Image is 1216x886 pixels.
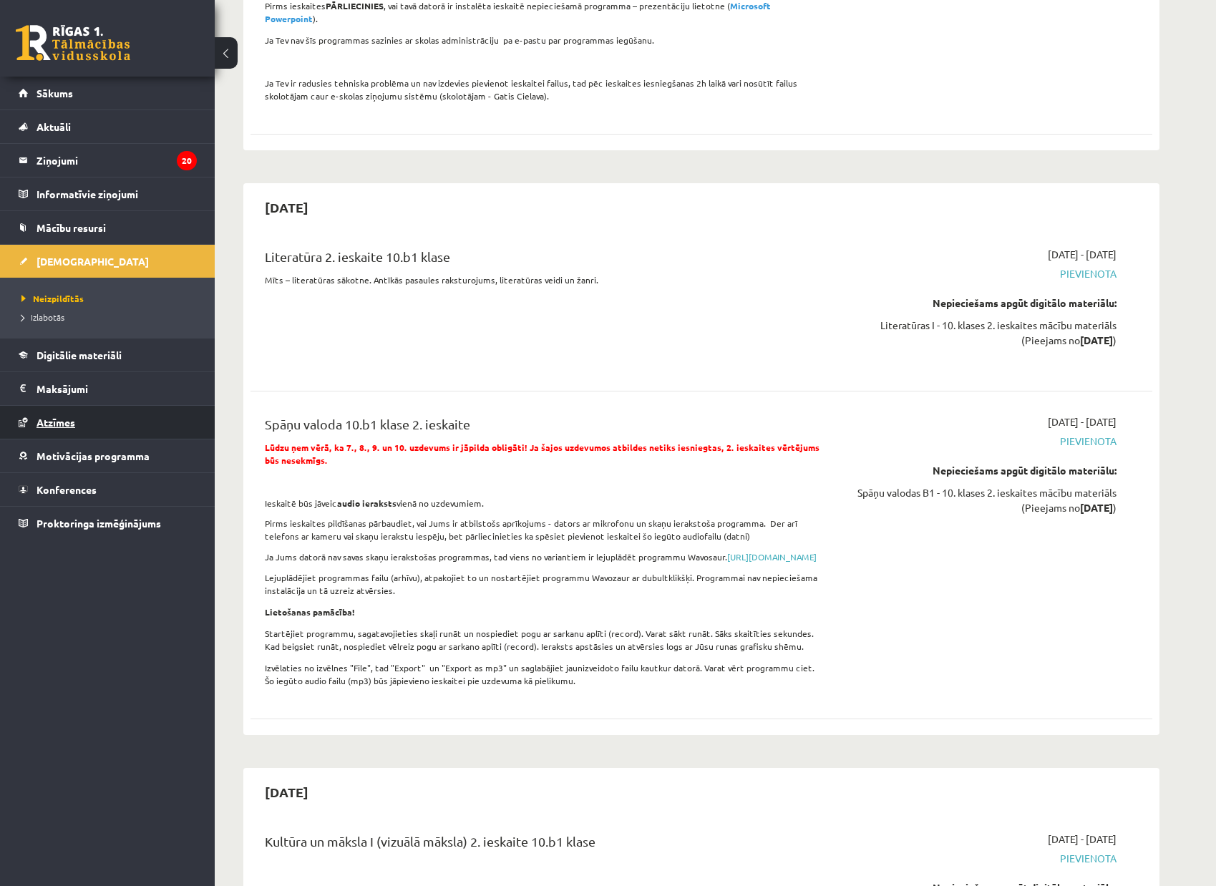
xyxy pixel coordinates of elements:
span: Sākums [37,87,73,99]
span: Pievienota [847,266,1117,281]
div: Nepieciešams apgūt digitālo materiālu: [847,463,1117,478]
a: Sākums [19,77,197,109]
div: Spāņu valoda 10.b1 klase 2. ieskaite [265,414,825,441]
div: Literatūra 2. ieskaite 10.b1 klase [265,247,825,273]
strong: audio ieraksts [337,497,397,509]
a: Atzīmes [19,406,197,439]
span: [DATE] - [DATE] [1048,247,1117,262]
span: Lūdzu ņem vērā, ka 7., 8., 9. un 10. uzdevums ir jāpilda obligāti! Ja šajos uzdevumos atbildes ne... [265,442,819,466]
span: [DEMOGRAPHIC_DATA] [37,255,149,268]
a: Neizpildītās [21,292,200,305]
h2: [DATE] [251,775,323,809]
span: Digitālie materiāli [37,349,122,361]
p: Ja Tev ir radusies tehniska problēma un nav izdevies pievienot ieskaitei failus, tad pēc ieskaite... [265,77,825,102]
a: Informatīvie ziņojumi [19,177,197,210]
span: Pievienota [847,851,1117,866]
strong: [DATE] [1080,501,1113,514]
span: [DATE] - [DATE] [1048,414,1117,429]
span: Motivācijas programma [37,449,150,462]
span: Aktuāli [37,120,71,133]
strong: Lietošanas pamācība! [265,606,355,618]
span: Neizpildītās [21,293,84,304]
p: Izvēlaties no izvēlnes "File", tad "Export" un "Export as mp3" un saglabājiet jaunizveidoto failu... [265,661,825,687]
div: Literatūras I - 10. klases 2. ieskaites mācību materiāls (Pieejams no ) [847,318,1117,348]
p: Mīts – literatūras sākotne. Antīkās pasaules raksturojums, literatūras veidi un žanri. [265,273,825,286]
legend: Informatīvie ziņojumi [37,177,197,210]
div: Kultūra un māksla I (vizuālā māksla) 2. ieskaite 10.b1 klase [265,832,825,858]
span: Atzīmes [37,416,75,429]
a: Mācību resursi [19,211,197,244]
span: Konferences [37,483,97,496]
p: Lejuplādējiet programmas failu (arhīvu), atpakojiet to un nostartējiet programmu Wavozaur ar dubu... [265,571,825,597]
a: Digitālie materiāli [19,339,197,371]
div: Spāņu valodas B1 - 10. klases 2. ieskaites mācību materiāls (Pieejams no ) [847,485,1117,515]
a: Rīgas 1. Tālmācības vidusskola [16,25,130,61]
a: Proktoringa izmēģinājums [19,507,197,540]
strong: [DATE] [1080,334,1113,346]
span: Izlabotās [21,311,64,323]
legend: Ziņojumi [37,144,197,177]
legend: Maksājumi [37,372,197,405]
p: Ieskaitē būs jāveic vienā no uzdevumiem. [265,497,825,510]
i: 20 [177,151,197,170]
p: Startējiet programmu, sagatavojieties skaļi runāt un nospiediet pogu ar sarkanu aplīti (record). ... [265,627,825,653]
h2: [DATE] [251,190,323,224]
span: Mācību resursi [37,221,106,234]
a: Aktuāli [19,110,197,143]
span: Proktoringa izmēģinājums [37,517,161,530]
a: [URL][DOMAIN_NAME] [727,551,817,563]
p: Ja Tev nav šīs programmas sazinies ar skolas administrāciju pa e-pastu par programmas iegūšanu. [265,34,825,47]
div: Nepieciešams apgūt digitālo materiālu: [847,296,1117,311]
a: Izlabotās [21,311,200,323]
a: Motivācijas programma [19,439,197,472]
span: [DATE] - [DATE] [1048,832,1117,847]
a: [DEMOGRAPHIC_DATA] [19,245,197,278]
p: Pirms ieskaites pildīšanas pārbaudiet, vai Jums ir atbilstošs aprīkojums - dators ar mikrofonu un... [265,517,825,542]
span: Pievienota [847,434,1117,449]
a: Konferences [19,473,197,506]
a: Maksājumi [19,372,197,405]
a: Ziņojumi20 [19,144,197,177]
p: Ja Jums datorā nav savas skaņu ierakstošas programmas, tad viens no variantiem ir lejuplādēt prog... [265,550,825,563]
